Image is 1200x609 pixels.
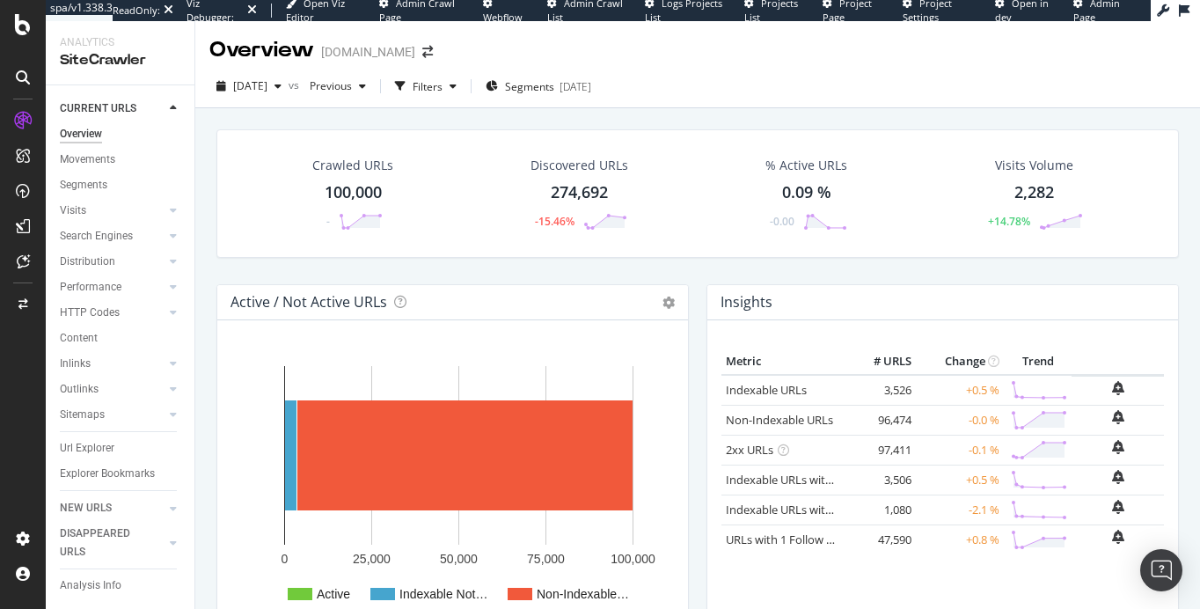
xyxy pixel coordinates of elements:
[1112,500,1124,514] div: bell-plus
[60,576,182,595] a: Analysis Info
[230,290,387,314] h4: Active / Not Active URLs
[1014,181,1054,204] div: 2,282
[845,405,916,435] td: 96,474
[916,465,1004,495] td: +0.5 %
[1004,349,1072,375] th: Trend
[60,99,165,118] a: CURRENT URLS
[60,439,114,458] div: Url Explorer
[60,253,165,271] a: Distribution
[282,552,289,566] text: 0
[845,375,916,406] td: 3,526
[916,435,1004,465] td: -0.1 %
[527,552,565,566] text: 75,000
[1140,549,1182,591] div: Open Intercom Messenger
[60,176,182,194] a: Segments
[289,77,303,92] span: vs
[60,227,133,246] div: Search Engines
[60,202,86,220] div: Visits
[60,35,180,50] div: Analytics
[1112,440,1124,454] div: bell-plus
[317,587,350,601] text: Active
[60,406,165,424] a: Sitemaps
[399,587,487,601] text: Indexable Not…
[726,472,873,488] a: Indexable URLs with Bad H1
[845,465,916,495] td: 3,506
[483,11,523,24] span: Webflow
[60,465,182,483] a: Explorer Bookmarks
[60,329,182,348] a: Content
[560,79,591,94] div: [DATE]
[440,552,478,566] text: 50,000
[726,412,833,428] a: Non-Indexable URLs
[845,525,916,554] td: 47,590
[1112,381,1124,395] div: bell-plus
[60,525,149,561] div: DISAPPEARED URLS
[353,552,391,566] text: 25,000
[721,290,772,314] h4: Insights
[535,214,574,229] div: -15.46%
[845,349,916,375] th: # URLS
[388,72,464,100] button: Filters
[209,72,289,100] button: [DATE]
[413,79,443,94] div: Filters
[422,46,433,58] div: arrow-right-arrow-left
[537,587,629,601] text: Non-Indexable…
[1112,530,1124,544] div: bell-plus
[505,79,554,94] span: Segments
[60,355,165,373] a: Inlinks
[995,157,1073,174] div: Visits Volume
[662,297,675,309] i: Options
[60,253,115,271] div: Distribution
[60,465,155,483] div: Explorer Bookmarks
[303,72,373,100] button: Previous
[916,375,1004,406] td: +0.5 %
[530,157,628,174] div: Discovered URLs
[60,525,165,561] a: DISAPPEARED URLS
[726,442,773,458] a: 2xx URLs
[60,150,182,169] a: Movements
[321,43,415,61] div: [DOMAIN_NAME]
[726,502,918,517] a: Indexable URLs with Bad Description
[611,552,655,566] text: 100,000
[770,214,794,229] div: -0.00
[479,72,598,100] button: Segments[DATE]
[782,181,831,204] div: 0.09 %
[60,499,112,517] div: NEW URLS
[60,439,182,458] a: Url Explorer
[726,382,807,398] a: Indexable URLs
[233,78,267,93] span: 2025 Sep. 29th
[726,532,855,547] a: URLs with 1 Follow Inlink
[845,435,916,465] td: 97,411
[60,355,91,373] div: Inlinks
[60,406,105,424] div: Sitemaps
[60,304,120,322] div: HTTP Codes
[60,380,165,399] a: Outlinks
[326,214,330,229] div: -
[1112,410,1124,424] div: bell-plus
[60,99,136,118] div: CURRENT URLS
[60,125,182,143] a: Overview
[60,227,165,246] a: Search Engines
[325,181,382,204] div: 100,000
[60,125,102,143] div: Overview
[765,157,847,174] div: % Active URLs
[60,380,99,399] div: Outlinks
[60,202,165,220] a: Visits
[113,4,160,18] div: ReadOnly:
[916,525,1004,554] td: +0.8 %
[60,576,121,595] div: Analysis Info
[60,499,165,517] a: NEW URLS
[916,495,1004,525] td: -2.1 %
[1112,470,1124,484] div: bell-plus
[551,181,608,204] div: 274,692
[60,304,165,322] a: HTTP Codes
[209,35,314,65] div: Overview
[60,278,165,297] a: Performance
[916,405,1004,435] td: -0.0 %
[721,349,845,375] th: Metric
[845,495,916,525] td: 1,080
[916,349,1004,375] th: Change
[988,214,1030,229] div: +14.78%
[60,176,107,194] div: Segments
[60,50,180,70] div: SiteCrawler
